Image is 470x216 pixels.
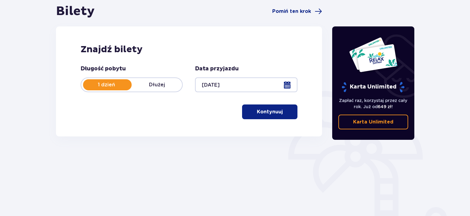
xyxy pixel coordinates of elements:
[338,115,408,129] a: Karta Unlimited
[272,8,322,15] a: Pomiń ten krok
[341,82,405,92] p: Karta Unlimited
[81,44,297,55] h2: Znajdź bilety
[338,97,408,110] p: Zapłać raz, korzystaj przez cały rok. Już od !
[132,81,182,88] p: Dłużej
[378,104,392,109] span: 649 zł
[81,65,126,73] p: Długość pobytu
[272,8,311,15] span: Pomiń ten krok
[81,81,132,88] p: 1 dzień
[195,65,239,73] p: Data przyjazdu
[242,104,297,119] button: Kontynuuj
[353,119,393,125] p: Karta Unlimited
[257,108,283,115] p: Kontynuuj
[56,4,95,19] h1: Bilety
